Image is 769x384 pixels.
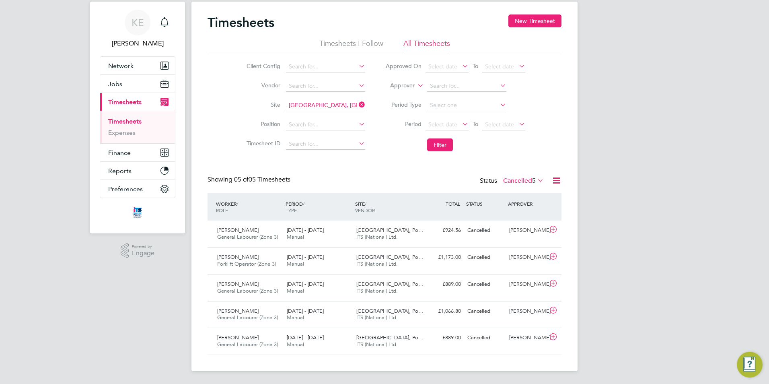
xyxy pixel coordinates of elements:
[217,308,259,314] span: [PERSON_NAME]
[216,207,228,213] span: ROLE
[100,93,175,111] button: Timesheets
[485,121,514,128] span: Select date
[287,281,324,287] span: [DATE] - [DATE]
[506,331,548,345] div: [PERSON_NAME]
[286,81,365,92] input: Search for...
[132,250,154,257] span: Engage
[356,227,424,233] span: [GEOGRAPHIC_DATA], Po…
[422,305,464,318] div: £1,066.80
[90,2,185,233] nav: Main navigation
[356,260,398,267] span: ITS (National) Ltd.
[464,278,506,291] div: Cancelled
[108,149,131,157] span: Finance
[365,200,366,207] span: /
[214,196,284,217] div: WORKER
[446,200,460,207] span: TOTAL
[287,334,324,341] span: [DATE] - [DATE]
[485,63,514,70] span: Select date
[506,224,548,237] div: [PERSON_NAME]
[422,331,464,345] div: £889.00
[217,334,259,341] span: [PERSON_NAME]
[422,251,464,264] div: £1,173.00
[217,314,278,321] span: General Labourer (Zone 3)
[378,82,415,90] label: Approver
[356,308,424,314] span: [GEOGRAPHIC_DATA], Po…
[286,61,365,72] input: Search for...
[100,10,175,48] a: KE[PERSON_NAME]
[356,314,398,321] span: ITS (National) Ltd.
[132,206,143,219] img: itsconstruction-logo-retina.png
[319,39,383,53] li: Timesheets I Follow
[355,207,375,213] span: VENDOR
[356,233,398,240] span: ITS (National) Ltd.
[108,62,134,70] span: Network
[244,101,280,108] label: Site
[286,100,365,111] input: Search for...
[428,63,457,70] span: Select date
[303,200,304,207] span: /
[356,341,398,348] span: ITS (National) Ltd.
[236,200,238,207] span: /
[287,341,304,348] span: Manual
[287,287,304,294] span: Manual
[234,175,249,184] span: 05 of
[427,138,453,151] button: Filter
[100,180,175,198] button: Preferences
[286,119,365,130] input: Search for...
[217,341,278,348] span: General Labourer (Zone 3)
[100,39,175,48] span: Kelly Elkins
[470,61,481,71] span: To
[356,281,424,287] span: [GEOGRAPHIC_DATA], Po…
[503,177,544,185] label: Cancelled
[506,305,548,318] div: [PERSON_NAME]
[108,98,142,106] span: Timesheets
[100,75,175,93] button: Jobs
[287,254,324,260] span: [DATE] - [DATE]
[428,121,457,128] span: Select date
[427,81,506,92] input: Search for...
[208,175,292,184] div: Showing
[108,129,136,136] a: Expenses
[287,260,304,267] span: Manual
[244,82,280,89] label: Vendor
[464,305,506,318] div: Cancelled
[100,206,175,219] a: Go to home page
[217,260,276,267] span: Forklift Operator (Zone 3)
[100,57,175,74] button: Network
[284,196,353,217] div: PERIOD
[108,185,143,193] span: Preferences
[244,62,280,70] label: Client Config
[217,281,259,287] span: [PERSON_NAME]
[480,175,545,187] div: Status
[506,278,548,291] div: [PERSON_NAME]
[356,334,424,341] span: [GEOGRAPHIC_DATA], Po…
[737,352,763,378] button: Engage Resource Center
[287,314,304,321] span: Manual
[286,138,365,150] input: Search for...
[385,120,422,128] label: Period
[464,224,506,237] div: Cancelled
[464,196,506,211] div: STATUS
[217,233,278,240] span: General Labourer (Zone 3)
[217,287,278,294] span: General Labourer (Zone 3)
[108,167,132,175] span: Reports
[244,140,280,147] label: Timesheet ID
[287,308,324,314] span: [DATE] - [DATE]
[108,80,122,88] span: Jobs
[286,207,297,213] span: TYPE
[217,254,259,260] span: [PERSON_NAME]
[356,287,398,294] span: ITS (National) Ltd.
[356,254,424,260] span: [GEOGRAPHIC_DATA], Po…
[108,118,142,125] a: Timesheets
[208,14,274,31] h2: Timesheets
[132,17,144,28] span: KE
[217,227,259,233] span: [PERSON_NAME]
[506,251,548,264] div: [PERSON_NAME]
[427,100,506,111] input: Select one
[100,144,175,161] button: Finance
[100,162,175,180] button: Reports
[464,331,506,345] div: Cancelled
[244,120,280,128] label: Position
[132,243,154,250] span: Powered by
[508,14,561,27] button: New Timesheet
